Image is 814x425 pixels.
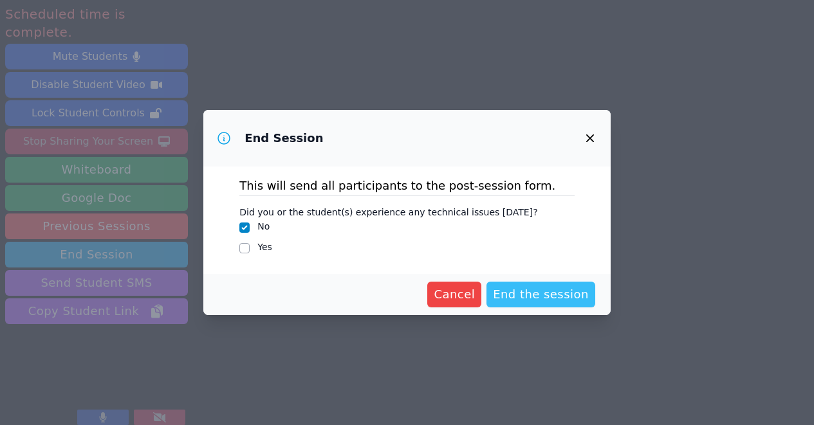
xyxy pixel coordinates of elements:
legend: Did you or the student(s) experience any technical issues [DATE]? [239,201,537,220]
p: This will send all participants to the post-session form. [239,177,575,195]
span: Cancel [434,285,475,303]
label: No [257,221,270,231]
label: Yes [257,242,272,252]
span: End the session [493,285,589,303]
h3: End Session [245,131,323,146]
button: End the session [486,282,595,307]
button: Cancel [427,282,481,307]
